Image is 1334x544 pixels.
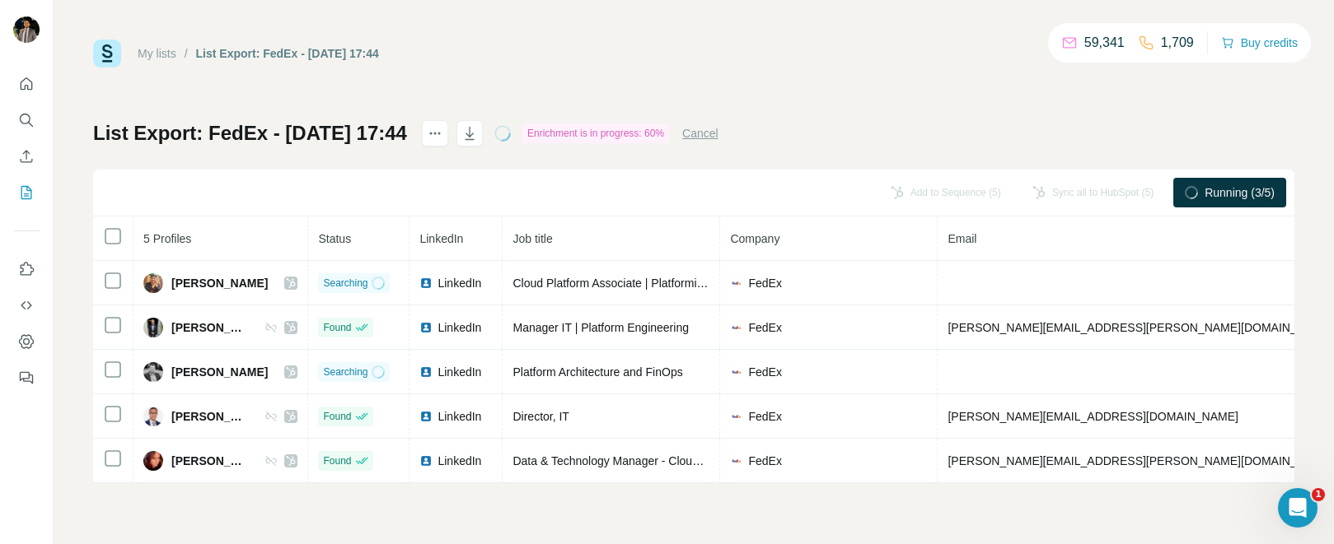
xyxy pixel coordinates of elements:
img: company-logo [730,321,743,334]
span: [PERSON_NAME][EMAIL_ADDRESS][PERSON_NAME][DOMAIN_NAME] [948,321,1333,334]
span: LinkedIn [438,364,481,380]
a: My lists [138,47,176,60]
button: Use Surfe API [13,291,40,320]
span: LinkedIn [438,275,481,291]
span: [PERSON_NAME] [171,319,248,336]
span: FedEx [748,453,781,469]
button: Use Surfe on LinkedIn [13,254,40,284]
span: Status [318,232,351,245]
span: Director, IT [513,410,569,423]
span: Data & Technology Manager - Cloud FinOps [513,454,738,467]
span: FedEx [748,319,781,336]
span: FedEx [748,408,781,425]
span: Manager IT | Platform Engineering [513,321,689,334]
span: Found [323,453,351,468]
span: Searching [323,365,367,379]
span: LinkedIn [438,319,481,336]
span: [PERSON_NAME] [171,408,248,425]
span: Cloud Platform Associate | Platforming Engineering Team [513,277,805,290]
span: LinkedIn [438,408,481,425]
button: Dashboard [13,327,40,356]
img: LinkedIn logo [419,321,433,334]
button: My lists [13,178,40,207]
span: FedEx [748,275,781,291]
span: Company [730,232,779,245]
li: / [185,45,188,62]
span: Found [323,409,351,424]
img: company-logo [730,410,743,423]
span: Email [948,232,976,245]
h1: List Export: FedEx - [DATE] 17:44 [93,120,407,146]
span: Running (3/5) [1205,184,1275,201]
span: Job title [513,232,552,245]
button: Cancel [682,125,718,142]
img: LinkedIn logo [419,277,433,290]
img: Avatar [143,362,163,382]
iframe: Intercom live chat [1278,488,1318,528]
span: 5 Profiles [143,232,191,245]
div: Enrichment is in progress: 60% [522,123,669,143]
img: company-logo [730,454,743,467]
span: LinkedIn [438,453,481,469]
img: Avatar [143,407,163,426]
span: [PERSON_NAME] [171,364,268,380]
span: Platform Architecture and FinOps [513,365,682,379]
button: Feedback [13,363,40,393]
img: LinkedIn logo [419,410,433,423]
span: [PERSON_NAME] [171,275,268,291]
img: Avatar [143,273,163,293]
div: List Export: FedEx - [DATE] 17:44 [196,45,379,62]
img: LinkedIn logo [419,365,433,379]
button: Buy credits [1221,31,1298,54]
button: Search [13,105,40,135]
img: LinkedIn logo [419,454,433,467]
button: actions [422,120,448,146]
span: FedEx [748,364,781,380]
button: Quick start [13,69,40,99]
img: company-logo [730,277,743,290]
img: Surfe Logo [93,40,121,67]
span: [PERSON_NAME][EMAIL_ADDRESS][PERSON_NAME][DOMAIN_NAME] [948,454,1333,467]
img: Avatar [143,451,163,471]
p: 59,341 [1084,33,1125,53]
span: [PERSON_NAME] [171,453,248,469]
span: LinkedIn [419,232,463,245]
span: 1 [1312,488,1325,501]
span: [PERSON_NAME][EMAIL_ADDRESS][DOMAIN_NAME] [948,410,1238,423]
img: company-logo [730,365,743,379]
button: Enrich CSV [13,142,40,171]
img: Avatar [143,318,163,337]
p: 1,709 [1161,33,1194,53]
span: Found [323,320,351,335]
img: Avatar [13,16,40,43]
span: Searching [323,276,367,291]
